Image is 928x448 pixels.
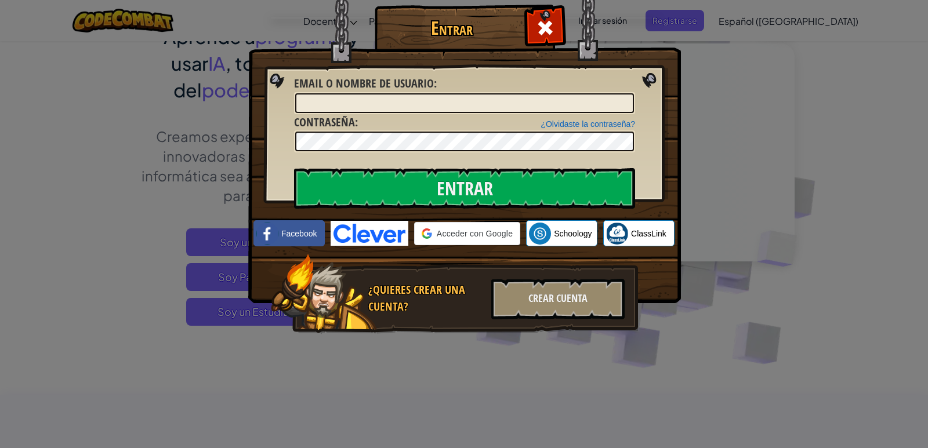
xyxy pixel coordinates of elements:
span: ClassLink [631,228,666,239]
img: clever-logo-blue.png [331,221,408,246]
div: Acceder con Google [414,222,520,245]
img: classlink-logo-small.png [606,223,628,245]
img: schoology.png [529,223,551,245]
span: Schoology [554,228,592,239]
label: : [294,114,358,131]
img: facebook_small.png [256,223,278,245]
span: Acceder con Google [437,228,513,239]
span: Contraseña [294,114,355,130]
label: : [294,75,437,92]
div: ¿Quieres crear una cuenta? [368,282,484,315]
span: Facebook [281,228,317,239]
h1: Entrar [378,18,525,38]
span: Email o Nombre de usuario [294,75,434,91]
input: Entrar [294,168,635,209]
a: ¿Olvidaste la contraseña? [541,119,635,129]
div: Crear Cuenta [491,279,625,319]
